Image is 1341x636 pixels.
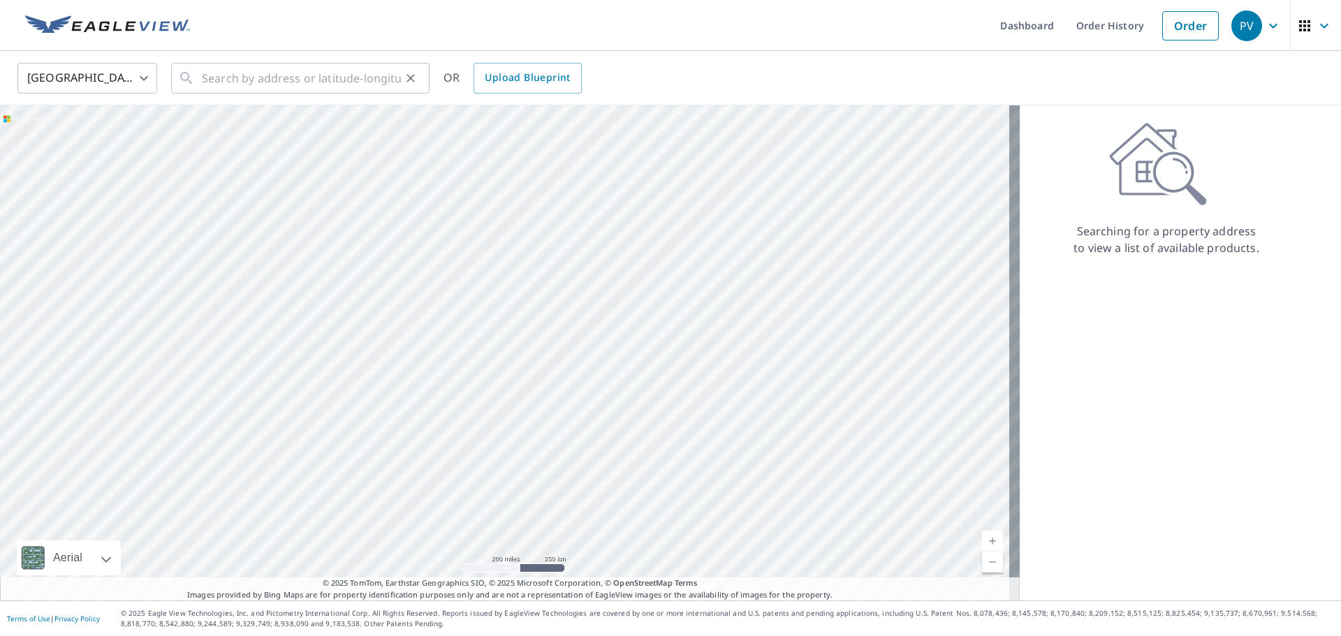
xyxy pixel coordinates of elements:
[323,577,698,589] span: © 2025 TomTom, Earthstar Geographics SIO, © 2025 Microsoft Corporation, ©
[444,63,582,94] div: OR
[7,614,50,623] a: Terms of Use
[1073,223,1260,256] p: Searching for a property address to view a list of available products.
[982,531,1003,552] a: Current Level 5, Zoom In
[613,577,672,588] a: OpenStreetMap
[474,63,581,94] a: Upload Blueprint
[401,68,420,88] button: Clear
[1231,10,1262,41] div: PV
[25,15,190,36] img: EV Logo
[485,69,570,87] span: Upload Blueprint
[982,552,1003,572] a: Current Level 5, Zoom Out
[17,540,121,575] div: Aerial
[202,59,401,98] input: Search by address or latitude-longitude
[675,577,698,588] a: Terms
[1162,11,1219,40] a: Order
[7,614,100,623] p: |
[121,608,1334,629] p: © 2025 Eagle View Technologies, Inc. and Pictometry International Corp. All Rights Reserved. Repo...
[49,540,87,575] div: Aerial
[54,614,100,623] a: Privacy Policy
[17,59,157,98] div: [GEOGRAPHIC_DATA]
